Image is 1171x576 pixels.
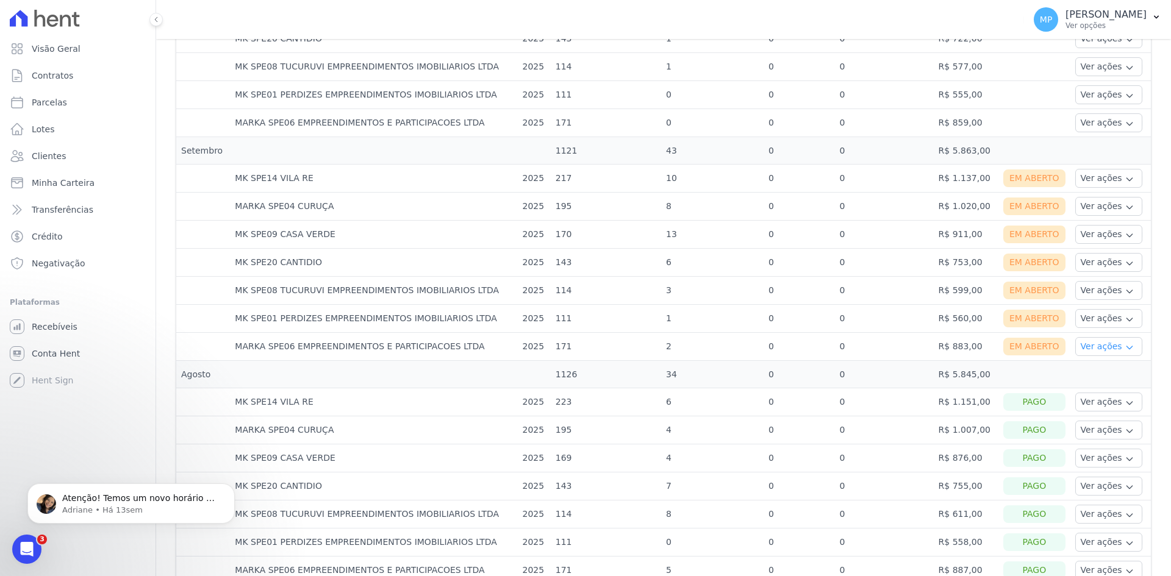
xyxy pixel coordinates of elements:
button: Ver ações [1075,225,1142,244]
td: MK SPE20 CANTIDIO [230,249,517,277]
td: 171 [551,333,661,361]
td: 0 [834,444,933,472]
span: Lotes [32,123,55,135]
td: 195 [551,193,661,221]
td: 0 [764,472,835,500]
div: Em Aberto [1003,310,1065,327]
span: Transferências [32,204,93,216]
a: Lotes [5,117,151,141]
div: Plataformas [10,295,146,310]
td: MK SPE01 PERDIZES EMPREENDIMENTOS IMOBILIARIOS LTDA [230,528,517,556]
td: MK SPE08 TUCURUVI EMPREENDIMENTOS IMOBILIARIOS LTDA [230,53,517,81]
td: R$ 859,00 [934,109,998,137]
span: Contratos [32,69,73,82]
td: 0 [661,528,764,556]
td: R$ 5.845,00 [934,361,998,388]
button: Ver ações [1075,85,1142,104]
td: R$ 577,00 [934,53,998,81]
td: 2025 [518,333,551,361]
span: Minha Carteira [32,177,95,189]
button: Ver ações [1075,477,1142,496]
a: Negativação [5,251,151,276]
span: 3 [37,535,47,544]
td: MK SPE08 TUCURUVI EMPREENDIMENTOS IMOBILIARIOS LTDA [230,500,517,528]
td: R$ 911,00 [934,221,998,249]
td: MK SPE20 CANTIDIO [230,472,517,500]
td: 0 [834,500,933,528]
td: 1 [661,305,764,333]
button: Ver ações [1075,57,1142,76]
td: 0 [834,193,933,221]
td: 0 [764,81,835,109]
a: Visão Geral [5,37,151,61]
td: 0 [834,109,933,137]
span: Clientes [32,150,66,162]
td: 0 [661,81,764,109]
td: 143 [551,249,661,277]
div: Pago [1003,393,1065,411]
td: 0 [764,388,835,416]
td: 0 [764,193,835,221]
div: Em Aberto [1003,282,1065,299]
td: 0 [764,444,835,472]
td: 13 [661,221,764,249]
div: Em Aberto [1003,338,1065,355]
div: Em Aberto [1003,254,1065,271]
td: 171 [551,109,661,137]
td: 0 [834,81,933,109]
td: 114 [551,277,661,305]
div: Em Aberto [1003,197,1065,215]
div: Pago [1003,505,1065,523]
td: MK SPE01 PERDIZES EMPREENDIMENTOS IMOBILIARIOS LTDA [230,305,517,333]
td: 170 [551,221,661,249]
td: 2 [661,333,764,361]
td: 3 [661,277,764,305]
td: 114 [551,53,661,81]
td: R$ 753,00 [934,249,998,277]
td: 43 [661,137,764,165]
td: 0 [834,361,933,388]
a: Contratos [5,63,151,88]
a: Minha Carteira [5,171,151,195]
td: 0 [764,137,835,165]
td: 0 [764,528,835,556]
span: Visão Geral [32,43,81,55]
td: 6 [661,249,764,277]
td: 2025 [518,109,551,137]
td: 0 [764,165,835,193]
td: 2025 [518,472,551,500]
button: Ver ações [1075,281,1142,300]
span: Crédito [32,230,63,243]
td: 4 [661,416,764,444]
td: 143 [551,472,661,500]
td: MARKA SPE06 EMPREENDIMENTOS E PARTICIPACOES LTDA [230,109,517,137]
td: 223 [551,388,661,416]
td: 10 [661,165,764,193]
button: Ver ações [1075,253,1142,272]
a: Parcelas [5,90,151,115]
td: 0 [764,361,835,388]
td: MARKA SPE04 CURUÇA [230,193,517,221]
td: 0 [764,53,835,81]
p: [PERSON_NAME] [1065,9,1147,21]
td: 0 [834,333,933,361]
td: 0 [764,277,835,305]
button: Ver ações [1075,393,1142,411]
td: R$ 1.137,00 [934,165,998,193]
td: 0 [834,388,933,416]
td: 169 [551,444,661,472]
td: 2025 [518,53,551,81]
td: 0 [764,416,835,444]
td: MARKA SPE04 CURUÇA [230,416,517,444]
td: MK SPE09 CASA VERDE [230,444,517,472]
td: R$ 599,00 [934,277,998,305]
td: MK SPE08 TUCURUVI EMPREENDIMENTOS IMOBILIARIOS LTDA [230,277,517,305]
div: Pago [1003,477,1065,495]
td: R$ 558,00 [934,528,998,556]
button: Ver ações [1075,449,1142,468]
a: Transferências [5,197,151,222]
iframe: Intercom notifications mensagem [9,458,253,543]
td: 111 [551,528,661,556]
